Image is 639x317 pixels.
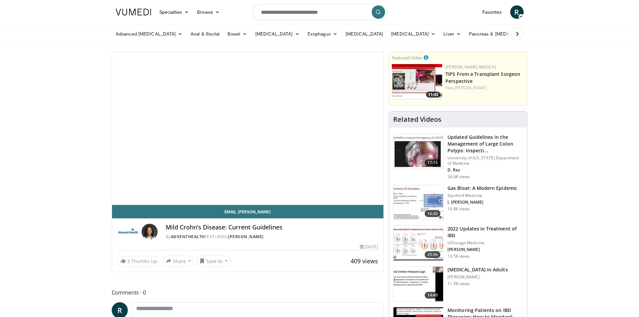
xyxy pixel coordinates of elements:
img: 11950cd4-d248-4755-8b98-ec337be04c84.150x105_q85_crop-smart_upscale.jpg [393,267,443,302]
span: 409 views [351,257,378,265]
a: Esophagus [304,27,342,41]
a: [MEDICAL_DATA] [387,27,439,41]
p: I. [PERSON_NAME] [447,200,517,205]
p: D. Rex [447,167,523,173]
p: 19.8K views [447,206,470,212]
button: Share [163,256,194,266]
a: Email [PERSON_NAME] [112,205,384,218]
a: Pancreas & [MEDICAL_DATA] [465,27,543,41]
a: R [510,5,524,19]
h3: Updated Guidelines in the Management of Large Colon Polyps: Inspecti… [447,134,523,154]
img: 4003d3dc-4d84-4588-a4af-bb6b84f49ae6.150x105_q85_crop-smart_upscale.jpg [392,64,442,99]
h3: 2022 Updates in Treatment of IBD [447,225,523,239]
img: 480ec31d-e3c1-475b-8289-0a0659db689a.150x105_q85_crop-smart_upscale.jpg [393,185,443,220]
small: Featured Video [392,55,422,61]
p: University of [US_STATE] Department of Medicine [447,155,523,166]
a: 14:49 [MEDICAL_DATA] in Adults [PERSON_NAME] 11.5K views [393,266,523,302]
span: 17:15 [425,159,441,166]
a: 25:56 2022 Updates in Treatment of IBD UChicago Medicine [PERSON_NAME] 13.5K views [393,225,523,261]
a: [MEDICAL_DATA] [341,27,387,41]
img: 9393c547-9b5d-4ed4-b79d-9c9e6c9be491.150x105_q85_crop-smart_upscale.jpg [393,226,443,261]
a: TIPS From a Transplant Surgeon Perspective [445,71,520,84]
p: 13.5K views [447,254,470,259]
a: 16:30 Gas Bloat: A Modern Epidemic Stanford Medicine I. [PERSON_NAME] 19.8K views [393,185,523,220]
button: Save to [197,256,231,266]
h4: Related Videos [393,115,441,123]
img: VuMedi Logo [116,9,151,15]
div: [DATE] [360,244,378,250]
a: [PERSON_NAME] [455,85,487,91]
p: UChicago Medicine [447,240,523,246]
h3: [MEDICAL_DATA] in Adults [447,266,508,273]
p: Stanford Medicine [447,193,517,198]
a: AdventHealth [171,234,205,240]
p: [PERSON_NAME] [447,247,523,252]
img: dfcfcb0d-b871-4e1a-9f0c-9f64970f7dd8.150x105_q85_crop-smart_upscale.jpg [393,134,443,169]
a: [PERSON_NAME] Medical [445,64,497,70]
a: Favorites [478,5,506,19]
video-js: Video Player [112,52,384,205]
a: [PERSON_NAME] [228,234,264,240]
a: 3 Thumbs Up [117,256,160,266]
p: [PERSON_NAME] [447,274,508,280]
a: 17:15 Updated Guidelines in the Management of Large Colon Polyps: Inspecti… University of [US_STA... [393,134,523,179]
p: 11.5K views [447,281,470,286]
span: 25:56 [425,251,441,258]
input: Search topics, interventions [253,4,387,20]
h3: Gas Bloat: A Modern Epidemic [447,185,517,192]
a: Browse [193,5,224,19]
div: By FEATURING [166,234,378,240]
span: 14:49 [425,292,441,299]
img: Avatar [142,224,158,240]
p: 34.6K views [447,174,470,179]
img: AdventHealth [117,224,139,240]
a: Bowel [223,27,251,41]
span: 3 [127,258,130,264]
a: Advanced [MEDICAL_DATA] [112,27,187,41]
h4: Mild Crohn’s Disease: Current Guidelines [166,224,378,231]
span: 11:42 [426,92,440,98]
a: 11:42 [392,64,442,99]
span: Comments 0 [112,288,384,297]
a: Liver [439,27,465,41]
a: Specialties [155,5,193,19]
div: Feat. [445,85,524,91]
a: Anal & Rectal [187,27,223,41]
a: [MEDICAL_DATA] [251,27,304,41]
span: 16:30 [425,210,441,217]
